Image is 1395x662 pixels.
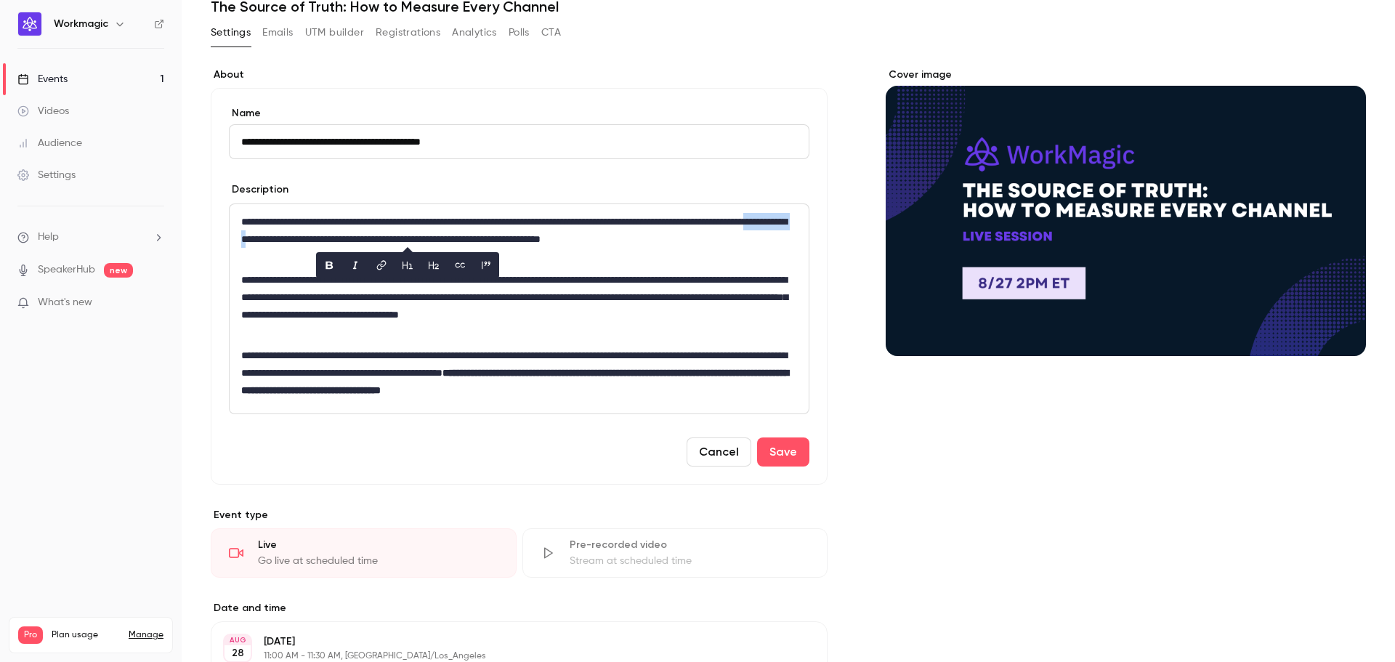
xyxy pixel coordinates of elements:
button: Analytics [452,21,497,44]
div: Go live at scheduled time [258,554,498,568]
li: help-dropdown-opener [17,230,164,245]
button: UTM builder [305,21,364,44]
div: AUG [225,635,251,645]
button: Polls [509,21,530,44]
label: Date and time [211,601,828,615]
div: Stream at scheduled time [570,554,810,568]
div: Settings [17,168,76,182]
button: Cancel [687,437,751,467]
div: Events [17,72,68,86]
label: Name [229,106,809,121]
div: Pre-recorded video [570,538,810,552]
button: bold [318,254,341,277]
span: new [104,263,133,278]
p: 28 [232,646,244,661]
label: Cover image [886,68,1366,82]
span: Pro [18,626,43,644]
div: Audience [17,136,82,150]
p: Event type [211,508,828,522]
p: [DATE] [264,634,751,649]
a: Manage [129,629,163,641]
button: italic [344,254,367,277]
a: SpeakerHub [38,262,95,278]
button: Registrations [376,21,440,44]
div: Videos [17,104,69,118]
label: About [211,68,828,82]
button: Emails [262,21,293,44]
section: Cover image [886,68,1366,356]
span: Help [38,230,59,245]
div: LiveGo live at scheduled time [211,528,517,578]
div: Live [258,538,498,552]
button: Settings [211,21,251,44]
div: editor [230,204,809,413]
button: CTA [541,21,561,44]
img: Workmagic [18,12,41,36]
p: 11:00 AM - 11:30 AM, [GEOGRAPHIC_DATA]/Los_Angeles [264,650,751,662]
h6: Workmagic [54,17,108,31]
button: Save [757,437,809,467]
span: What's new [38,295,92,310]
button: link [370,254,393,277]
section: description [229,203,809,414]
button: blockquote [474,254,498,277]
span: Plan usage [52,629,120,641]
label: Description [229,182,288,197]
div: Pre-recorded videoStream at scheduled time [522,528,828,578]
